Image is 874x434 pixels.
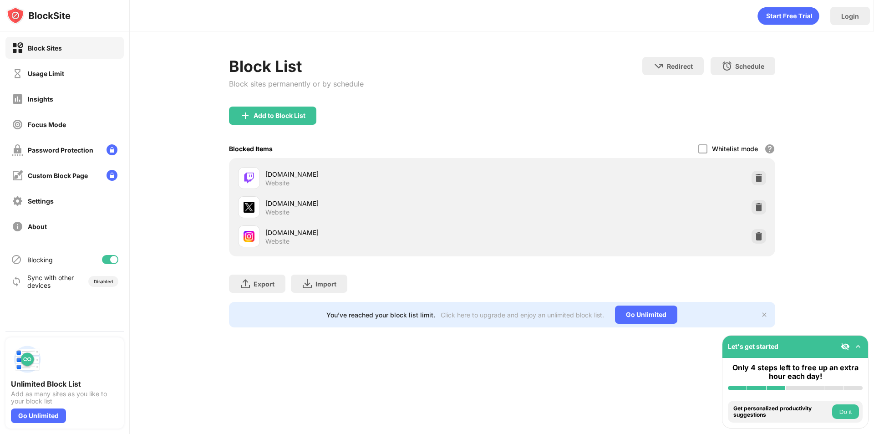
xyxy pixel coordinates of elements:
div: About [28,223,47,230]
div: [DOMAIN_NAME] [265,169,502,179]
div: Add to Block List [254,112,305,119]
img: sync-icon.svg [11,276,22,287]
div: Import [315,280,336,288]
div: Go Unlimited [615,306,677,324]
div: You’ve reached your block list limit. [326,311,435,319]
div: Export [254,280,274,288]
div: animation [757,7,819,25]
div: Blocking [27,256,53,264]
div: Custom Block Page [28,172,88,179]
div: Let's get started [728,342,778,350]
div: Settings [28,197,54,205]
div: Usage Limit [28,70,64,77]
img: lock-menu.svg [107,170,117,181]
img: blocking-icon.svg [11,254,22,265]
div: Disabled [94,279,113,284]
img: favicons [244,202,254,213]
img: x-button.svg [761,311,768,318]
div: Whitelist mode [712,145,758,153]
img: logo-blocksite.svg [6,6,71,25]
img: favicons [244,231,254,242]
div: Only 4 steps left to free up an extra hour each day! [728,363,863,381]
div: Sync with other devices [27,274,74,289]
div: Block List [229,57,364,76]
img: favicons [244,173,254,184]
div: Website [265,179,290,187]
div: Website [265,237,290,245]
img: about-off.svg [12,221,23,232]
img: time-usage-off.svg [12,68,23,79]
img: block-on.svg [12,42,23,54]
div: Focus Mode [28,121,66,128]
div: Schedule [735,62,764,70]
div: Get personalized productivity suggestions [733,405,830,419]
img: customize-block-page-off.svg [12,170,23,181]
img: insights-off.svg [12,93,23,105]
img: lock-menu.svg [107,144,117,155]
div: Password Protection [28,146,93,154]
div: Block Sites [28,44,62,52]
div: Go Unlimited [11,408,66,423]
div: Unlimited Block List [11,379,118,388]
div: Website [265,208,290,216]
img: eye-not-visible.svg [841,342,850,351]
div: Login [841,12,859,20]
div: Insights [28,95,53,103]
div: Blocked Items [229,145,273,153]
div: [DOMAIN_NAME] [265,228,502,237]
button: Do it [832,404,859,419]
img: settings-off.svg [12,195,23,207]
img: password-protection-off.svg [12,144,23,156]
img: omni-setup-toggle.svg [854,342,863,351]
div: Redirect [667,62,693,70]
div: Click here to upgrade and enjoy an unlimited block list. [441,311,604,319]
div: Block sites permanently or by schedule [229,79,364,88]
img: focus-off.svg [12,119,23,130]
div: [DOMAIN_NAME] [265,199,502,208]
img: push-block-list.svg [11,343,44,376]
div: Add as many sites as you like to your block list [11,390,118,405]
